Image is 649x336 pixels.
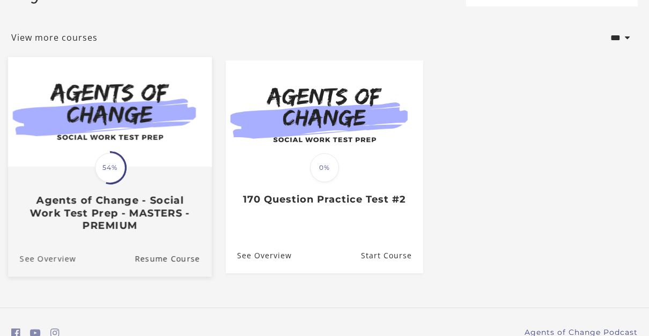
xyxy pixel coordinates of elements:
a: Agents of Change - Social Work Test Prep - MASTERS - PREMIUM: See Overview [8,241,76,277]
span: 0% [310,153,339,182]
a: 170 Question Practice Test #2: See Overview [226,238,292,273]
span: 54% [95,153,125,183]
h3: 170 Question Practice Test #2 [237,193,411,206]
h3: Agents of Change - Social Work Test Prep - MASTERS - PREMIUM [20,195,200,232]
a: View more courses [11,31,98,44]
a: Agents of Change - Social Work Test Prep - MASTERS - PREMIUM: Resume Course [135,241,212,277]
a: 170 Question Practice Test #2: Resume Course [361,238,423,273]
